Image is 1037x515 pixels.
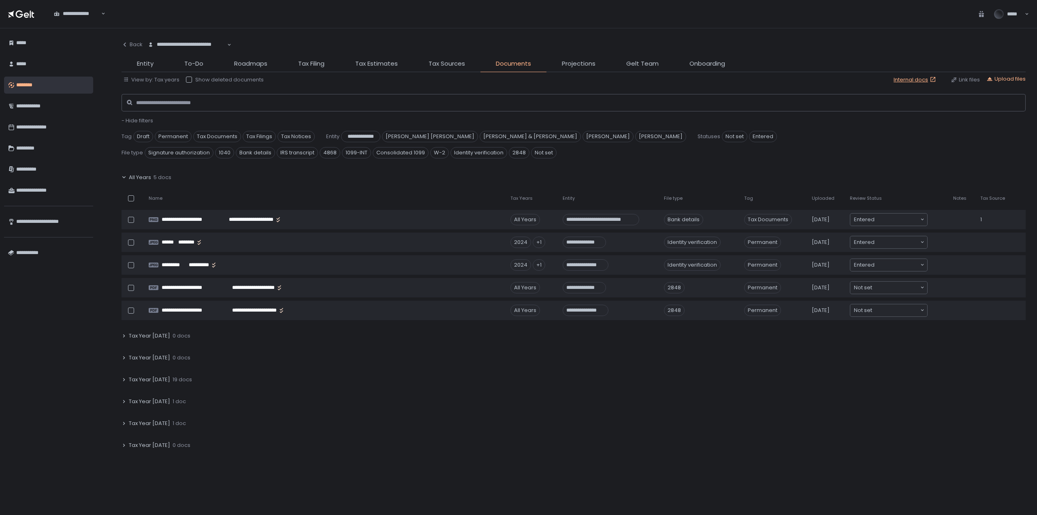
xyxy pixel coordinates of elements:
[854,306,872,314] span: Not set
[510,237,531,248] div: 2024
[133,131,153,142] span: Draft
[429,59,465,68] span: Tax Sources
[510,282,540,293] div: All Years
[342,147,371,158] span: 1099-INT
[510,259,531,271] div: 2024
[450,147,507,158] span: Identity verification
[54,17,100,26] input: Search for option
[382,131,478,142] span: [PERSON_NAME] [PERSON_NAME]
[562,59,595,68] span: Projections
[722,131,747,142] span: Not set
[626,59,659,68] span: Gelt Team
[744,259,781,271] span: Permanent
[137,59,154,68] span: Entity
[698,133,720,140] span: Statuses
[193,131,241,142] span: Tax Documents
[812,195,834,201] span: Uploaded
[320,147,340,158] span: 4868
[744,282,781,293] span: Permanent
[533,259,545,271] div: +1
[326,133,339,140] span: Entity
[173,332,190,340] span: 0 docs
[215,147,234,158] span: 1040
[480,131,581,142] span: [PERSON_NAME] & [PERSON_NAME]
[812,307,830,314] span: [DATE]
[143,36,231,53] div: Search for option
[122,133,132,140] span: Tag
[173,376,192,383] span: 19 docs
[234,59,267,68] span: Roadmaps
[122,36,143,53] button: Back
[510,195,533,201] span: Tax Years
[664,282,685,293] div: 2848
[155,131,192,142] span: Permanent
[122,117,153,124] button: - Hide filters
[744,237,781,248] span: Permanent
[664,195,683,201] span: File type
[850,304,927,316] div: Search for option
[129,174,151,181] span: All Years
[689,59,725,68] span: Onboarding
[129,332,170,340] span: Tax Year [DATE]
[510,214,540,225] div: All Years
[749,131,777,142] span: Entered
[850,236,927,248] div: Search for option
[980,195,1005,201] span: Tax Source
[496,59,531,68] span: Documents
[664,259,721,271] div: Identity verification
[635,131,686,142] span: [PERSON_NAME]
[533,237,545,248] div: +1
[373,147,429,158] span: Consolidated 1099
[277,131,315,142] span: Tax Notices
[664,214,703,225] div: Bank details
[145,147,213,158] span: Signature authorization
[812,261,830,269] span: [DATE]
[243,131,276,142] span: Tax Filings
[812,284,830,291] span: [DATE]
[236,147,275,158] span: Bank details
[173,442,190,449] span: 0 docs
[563,195,575,201] span: Entity
[509,147,529,158] span: 2848
[184,59,203,68] span: To-Do
[149,195,162,201] span: Name
[148,48,226,56] input: Search for option
[875,216,920,224] input: Search for option
[510,305,540,316] div: All Years
[129,398,170,405] span: Tax Year [DATE]
[664,305,685,316] div: 2848
[744,305,781,316] span: Permanent
[277,147,318,158] span: IRS transcript
[744,195,753,201] span: Tag
[173,398,186,405] span: 1 doc
[173,420,186,427] span: 1 doc
[129,376,170,383] span: Tax Year [DATE]
[129,354,170,361] span: Tax Year [DATE]
[951,76,980,83] button: Link files
[154,174,171,181] span: 5 docs
[298,59,324,68] span: Tax Filing
[122,41,143,48] div: Back
[583,131,634,142] span: [PERSON_NAME]
[894,76,938,83] a: Internal docs
[812,239,830,246] span: [DATE]
[986,75,1026,83] button: Upload files
[812,216,830,223] span: [DATE]
[850,195,882,201] span: Review Status
[872,284,920,292] input: Search for option
[173,354,190,361] span: 0 docs
[129,442,170,449] span: Tax Year [DATE]
[531,147,557,158] span: Not set
[49,6,105,22] div: Search for option
[875,238,920,246] input: Search for option
[850,214,927,226] div: Search for option
[872,306,920,314] input: Search for option
[744,214,792,225] span: Tax Documents
[122,149,143,156] span: File type
[123,76,179,83] button: View by: Tax years
[129,420,170,427] span: Tax Year [DATE]
[430,147,449,158] span: W-2
[664,237,721,248] div: Identity verification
